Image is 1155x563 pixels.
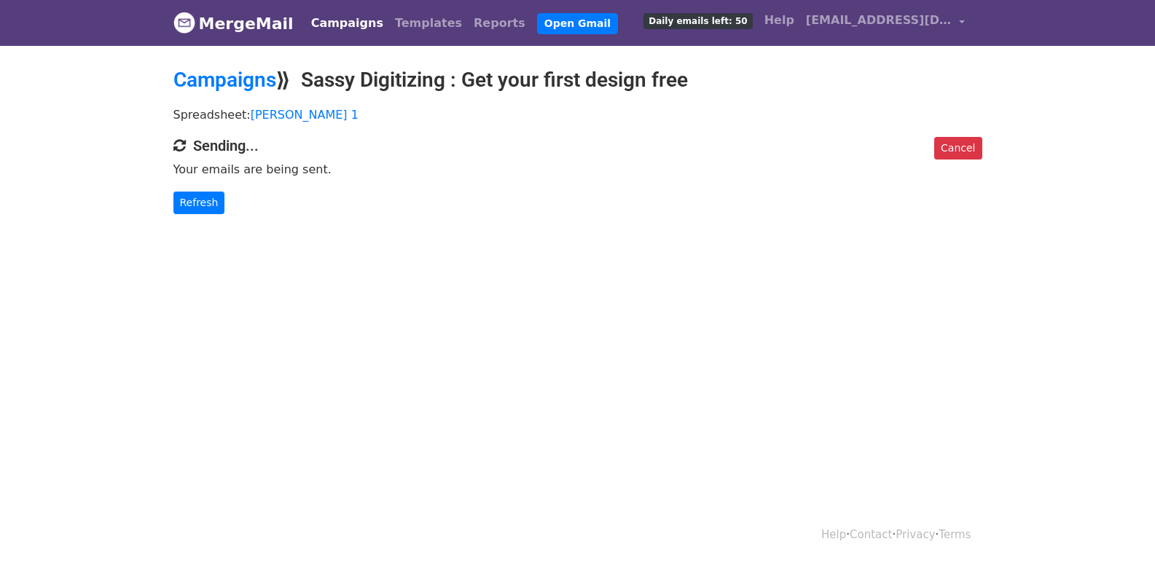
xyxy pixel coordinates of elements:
[638,6,758,35] a: Daily emails left: 50
[389,9,468,38] a: Templates
[643,13,752,29] span: Daily emails left: 50
[468,9,531,38] a: Reports
[305,9,389,38] a: Campaigns
[800,6,971,40] a: [EMAIL_ADDRESS][DOMAIN_NAME]
[173,68,276,92] a: Campaigns
[934,137,982,160] a: Cancel
[173,192,225,214] a: Refresh
[896,528,935,541] a: Privacy
[173,68,982,92] h2: ⟫ Sassy Digitizing : Get your first design free
[850,528,892,541] a: Contact
[821,528,846,541] a: Help
[173,12,195,34] img: MergeMail logo
[537,13,618,34] a: Open Gmail
[759,6,800,35] a: Help
[251,108,359,122] a: [PERSON_NAME] 1
[806,12,952,29] span: [EMAIL_ADDRESS][DOMAIN_NAME]
[173,107,982,122] p: Spreadsheet:
[173,8,294,39] a: MergeMail
[939,528,971,541] a: Terms
[173,162,982,177] p: Your emails are being sent.
[173,137,982,154] h4: Sending...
